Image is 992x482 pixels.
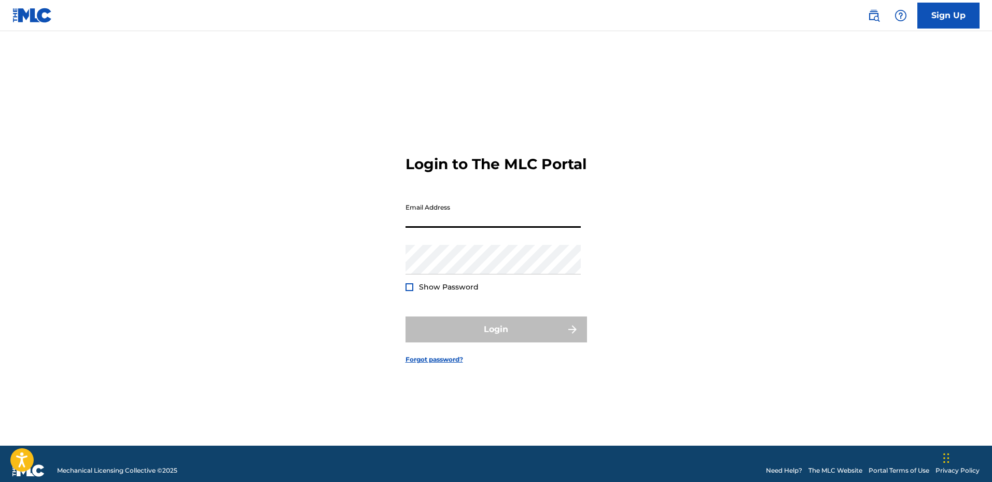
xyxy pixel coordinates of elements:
[940,432,992,482] iframe: Chat Widget
[12,8,52,23] img: MLC Logo
[57,466,177,475] span: Mechanical Licensing Collective © 2025
[943,443,949,474] div: Drag
[868,9,880,22] img: search
[419,282,479,292] span: Show Password
[917,3,980,29] a: Sign Up
[766,466,802,475] a: Need Help?
[12,464,45,477] img: logo
[406,155,586,173] h3: Login to The MLC Portal
[935,466,980,475] a: Privacy Policy
[406,355,463,364] a: Forgot password?
[863,5,884,26] a: Public Search
[869,466,929,475] a: Portal Terms of Use
[890,5,911,26] div: Help
[895,9,907,22] img: help
[808,466,862,475] a: The MLC Website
